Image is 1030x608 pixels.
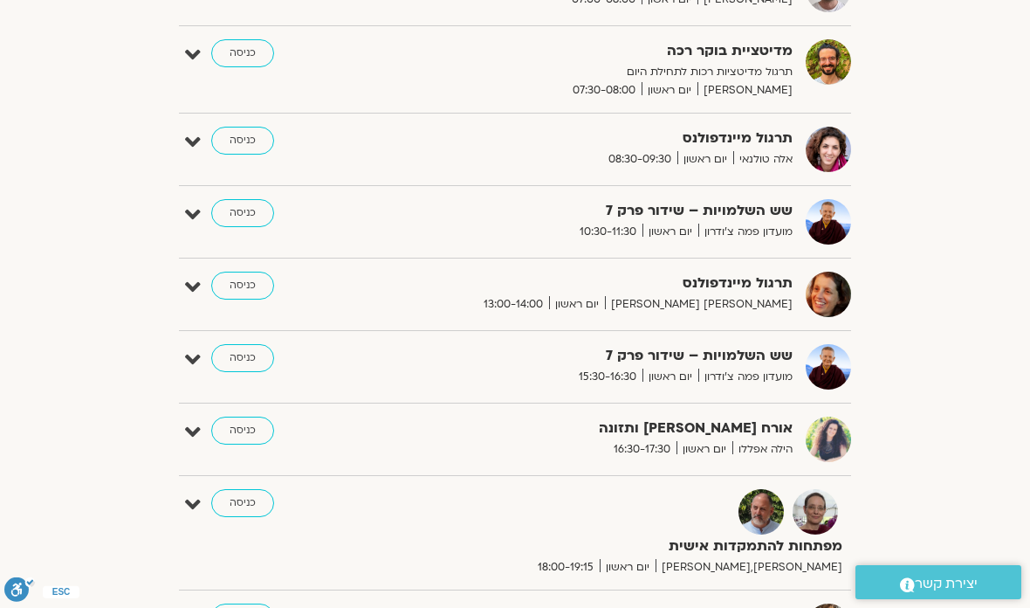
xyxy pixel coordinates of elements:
[573,223,642,241] span: 10:30-11:30
[417,272,793,295] strong: תרגול מיינדפולנס
[573,368,642,386] span: 15:30-16:30
[698,223,793,241] span: מועדון פמה צ'ודרון
[417,417,793,440] strong: אורח [PERSON_NAME] ותזונה
[642,368,698,386] span: יום ראשון
[642,223,698,241] span: יום ראשון
[642,81,697,100] span: יום ראשון
[677,150,733,169] span: יום ראשון
[417,39,793,63] strong: מדיטציית בוקר רכה
[915,572,978,596] span: יצירת קשר
[733,150,793,169] span: אלה טולנאי
[211,344,274,372] a: כניסה
[600,558,656,577] span: יום ראשון
[417,199,793,223] strong: שש השלמויות – שידור פרק 7
[698,368,793,386] span: מועדון פמה צ'ודרון
[855,565,1021,599] a: יצירת קשר
[608,440,676,459] span: 16:30-17:30
[211,489,274,517] a: כניסה
[566,81,642,100] span: 07:30-08:00
[417,344,793,368] strong: שש השלמויות – שידור פרק 7
[417,127,793,150] strong: תרגול מיינדפולנס
[549,295,605,314] span: יום ראשון
[467,535,842,558] strong: מפתחות להתמקדות אישית
[417,63,793,81] p: תרגול מדיטציות רכות לתחילת היום
[697,81,793,100] span: [PERSON_NAME]
[211,272,274,300] a: כניסה
[532,558,600,577] span: 18:00-19:15
[211,127,274,155] a: כניסה
[605,295,793,314] span: [PERSON_NAME] [PERSON_NAME]
[211,417,274,445] a: כניסה
[211,39,274,67] a: כניסה
[732,440,793,459] span: הילה אפללו
[477,295,549,314] span: 13:00-14:00
[676,440,732,459] span: יום ראשון
[211,199,274,227] a: כניסה
[656,558,842,577] span: [PERSON_NAME],[PERSON_NAME]
[602,150,677,169] span: 08:30-09:30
